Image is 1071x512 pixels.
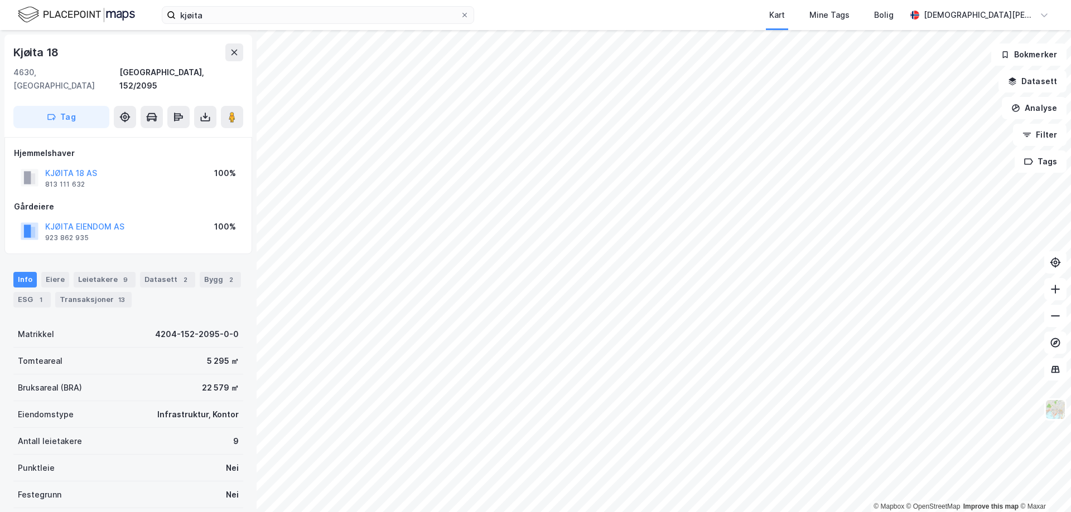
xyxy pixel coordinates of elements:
div: 9 [120,274,131,285]
div: [GEOGRAPHIC_DATA], 152/2095 [119,66,243,92]
div: Nei [226,488,239,501]
div: Eiere [41,272,69,287]
div: Info [13,272,37,287]
div: Datasett [140,272,195,287]
div: 2 [225,274,237,285]
button: Datasett [998,70,1067,92]
div: 13 [116,294,127,305]
div: Nei [226,461,239,475]
div: Bygg [200,272,241,287]
div: Bolig [874,8,894,22]
a: OpenStreetMap [906,503,961,510]
img: logo.f888ab2527a4732fd821a326f86c7f29.svg [18,5,135,25]
div: Bruksareal (BRA) [18,381,82,394]
iframe: Chat Widget [1015,459,1071,512]
input: Søk på adresse, matrikkel, gårdeiere, leietakere eller personer [176,7,460,23]
div: Festegrunn [18,488,61,501]
div: 4204-152-2095-0-0 [155,328,239,341]
div: Punktleie [18,461,55,475]
button: Tags [1015,150,1067,173]
div: Tomteareal [18,354,62,368]
div: 813 111 632 [45,180,85,189]
div: ESG [13,292,51,308]
a: Improve this map [963,503,1019,510]
div: Infrastruktur, Kontor [157,408,239,421]
div: 22 579 ㎡ [202,381,239,394]
div: Leietakere [74,272,136,287]
div: Transaksjoner [55,292,132,308]
button: Analyse [1002,97,1067,119]
div: 100% [214,220,236,233]
div: 923 862 935 [45,233,89,242]
div: Antall leietakere [18,435,82,448]
div: Kjøita 18 [13,43,61,61]
div: Matrikkel [18,328,54,341]
div: Kart [769,8,785,22]
div: 4630, [GEOGRAPHIC_DATA] [13,66,119,92]
div: 5 295 ㎡ [207,354,239,368]
div: Gårdeiere [14,200,243,213]
div: Mine Tags [809,8,850,22]
div: 2 [180,274,191,285]
div: 100% [214,167,236,180]
div: 9 [233,435,239,448]
img: Z [1045,399,1066,420]
div: 1 [35,294,46,305]
div: Hjemmelshaver [14,147,243,160]
div: Eiendomstype [18,408,74,421]
div: [DEMOGRAPHIC_DATA][PERSON_NAME] [924,8,1035,22]
button: Filter [1013,124,1067,146]
button: Bokmerker [991,43,1067,66]
button: Tag [13,106,109,128]
a: Mapbox [874,503,904,510]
